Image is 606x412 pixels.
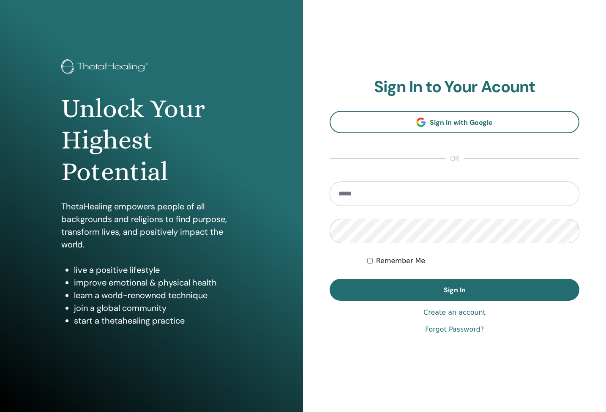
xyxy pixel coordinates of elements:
h2: Sign In to Your Acount [330,77,579,97]
p: ThetaHealing empowers people of all backgrounds and religions to find purpose, transform lives, a... [61,200,242,251]
span: Sign In [444,286,466,294]
h1: Unlock Your Highest Potential [61,93,242,187]
li: improve emotional & physical health [74,276,242,289]
span: Sign In with Google [430,118,493,127]
button: Sign In [330,279,579,301]
a: Forgot Password? [425,324,484,335]
label: Remember Me [376,256,426,266]
span: or [446,154,464,164]
li: join a global community [74,302,242,314]
a: Sign In with Google [330,111,579,133]
li: learn a world-renowned technique [74,289,242,302]
li: live a positive lifestyle [74,264,242,276]
a: Create an account [423,308,486,318]
div: Keep me authenticated indefinitely or until I manually logout [367,256,579,266]
li: start a thetahealing practice [74,314,242,327]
